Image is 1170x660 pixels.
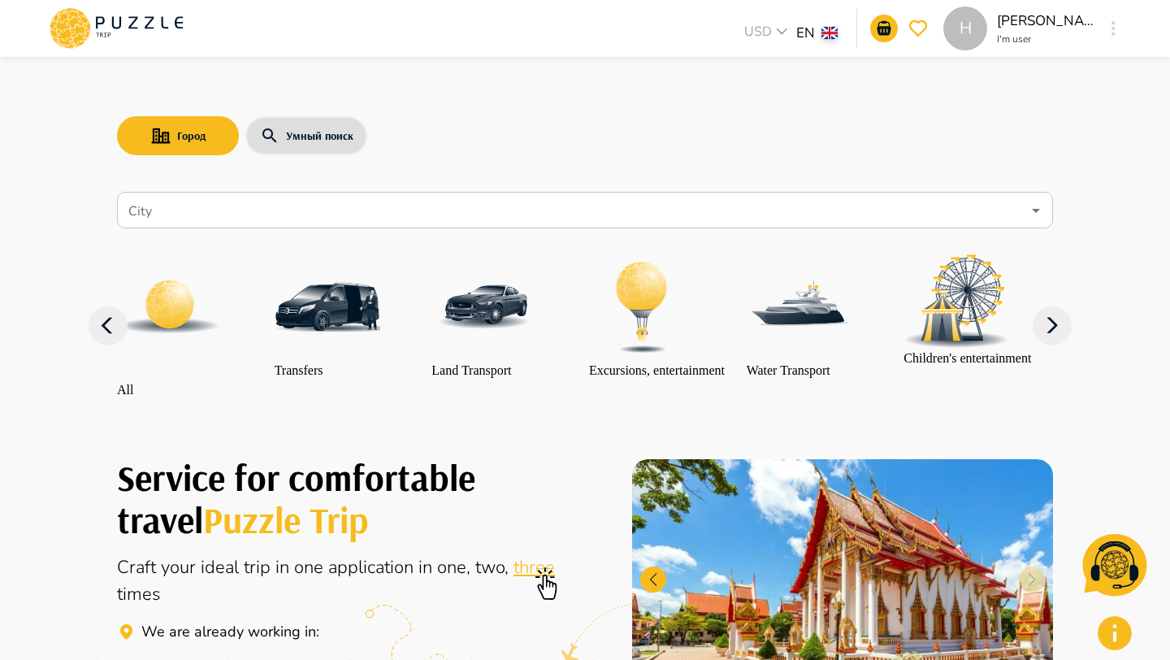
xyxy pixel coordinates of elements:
span: Puzzle Trip [203,497,369,542]
span: trip [244,555,275,580]
img: Water Transport [747,254,852,360]
span: times [117,582,161,606]
div: H [943,7,987,50]
p: Children's entertainment [903,351,1031,366]
h1: Create your perfect trip with Puzzle Trip. [117,456,595,541]
div: category-get_transfer [275,254,380,378]
span: in [418,555,437,580]
span: one [294,555,328,580]
p: [PERSON_NAME] [997,11,1094,32]
button: go-to-basket-submit-button [870,15,898,42]
div: category-all [117,254,266,397]
button: search-with-city [117,116,239,155]
div: category-landing_transport [431,254,537,378]
img: Activity Transport [589,254,695,360]
div: category-water_transport [747,254,852,378]
p: Land Transport [431,363,537,378]
div: Online aggregator of travel services to travel around the world. [117,554,595,608]
span: Craft [117,555,161,580]
img: GetTransfer [275,254,380,360]
span: application [328,555,418,580]
span: three [513,555,555,580]
button: Open [1025,199,1047,222]
span: one, [437,555,475,580]
div: category-activity [589,254,725,378]
p: I'm user [997,32,1094,46]
button: go-to-wishlist-submit-button [904,15,932,42]
span: your [161,555,201,580]
img: lang [821,27,838,39]
p: Water Transport [747,363,852,378]
p: EN [796,23,815,44]
span: ideal [201,555,244,580]
span: two, [475,555,513,580]
div: USD [739,22,796,46]
span: in [275,555,294,580]
img: Landing Transport [431,254,537,360]
p: Excursions, entertainment [589,363,725,378]
img: all [117,254,222,359]
p: All [117,383,266,397]
p: Travel Service Puzzle Trip [141,621,319,643]
button: search-with-elastic-search [245,116,367,155]
img: Children activity [903,254,1009,348]
div: category-children_activity [903,254,1031,366]
p: Transfers [275,363,380,378]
